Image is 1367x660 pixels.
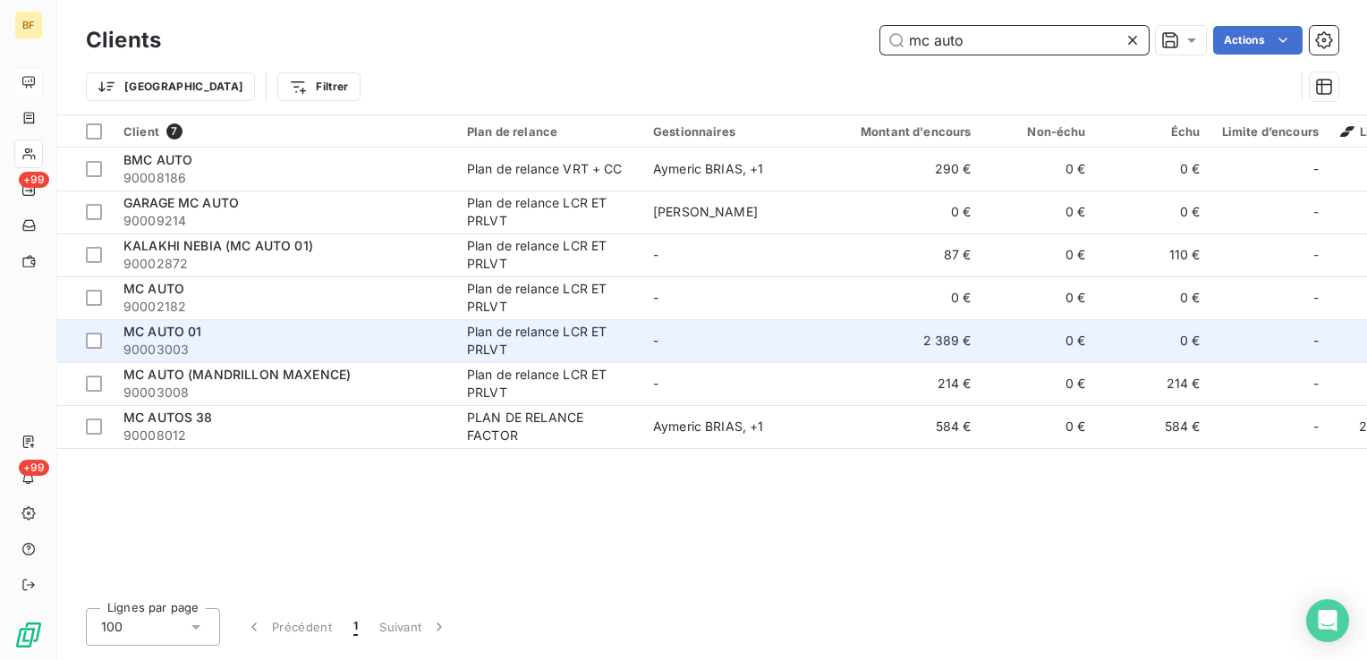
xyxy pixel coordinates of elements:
td: 0 € [982,148,1097,190]
span: GARAGE MC AUTO [123,195,239,210]
div: Plan de relance LCR ET PRLVT [467,280,632,316]
span: 90003008 [123,384,446,402]
div: Plan de relance LCR ET PRLVT [467,237,632,273]
td: 214 € [1097,362,1211,405]
span: - [653,376,658,391]
span: 90002872 [123,255,446,273]
span: 1 [353,618,358,636]
span: 90009214 [123,212,446,230]
span: - [1313,160,1319,178]
td: 584 € [828,405,982,448]
div: BF [14,11,43,39]
td: 214 € [828,362,982,405]
div: Plan de relance VRT + CC [467,160,623,178]
div: Limite d’encours [1222,124,1319,139]
span: +99 [19,460,49,476]
div: Plan de relance LCR ET PRLVT [467,323,632,359]
span: - [653,333,658,348]
td: 584 € [1097,405,1211,448]
div: Montant d'encours [839,124,972,139]
span: MC AUTO 01 [123,324,202,339]
div: Échu [1108,124,1201,139]
td: 0 € [1097,148,1211,190]
td: 0 € [982,405,1097,448]
span: 100 [101,618,123,636]
div: PLAN DE RELANCE FACTOR [467,409,632,444]
td: 0 € [1097,319,1211,362]
span: - [1313,332,1319,350]
span: MC AUTO (MANDRILLON MAXENCE) [123,367,351,382]
button: Précédent [234,608,343,646]
td: 110 € [1097,233,1211,276]
td: 0 € [1097,276,1211,319]
button: 1 [343,608,369,646]
button: Actions [1213,26,1303,55]
span: BMC AUTO [123,152,192,167]
span: - [653,247,658,262]
button: Filtrer [277,72,360,101]
div: Open Intercom Messenger [1306,599,1349,642]
td: 0 € [1097,190,1211,233]
div: Aymeric BRIAS , + 1 [653,418,818,436]
span: - [1313,246,1319,264]
span: - [1313,289,1319,307]
button: Suivant [369,608,459,646]
span: Client [123,124,159,139]
div: Plan de relance LCR ET PRLVT [467,194,632,230]
span: 90008186 [123,169,446,187]
div: Gestionnaires [653,124,818,139]
h3: Clients [86,24,161,56]
span: MC AUTO [123,281,184,296]
span: MC AUTOS 38 [123,410,213,425]
span: 90003003 [123,341,446,359]
button: [GEOGRAPHIC_DATA] [86,72,255,101]
span: [PERSON_NAME] [653,204,758,219]
div: Non-échu [993,124,1086,139]
td: 0 € [982,362,1097,405]
td: 0 € [982,276,1097,319]
img: Logo LeanPay [14,621,43,649]
span: - [653,290,658,305]
div: Aymeric BRIAS , + 1 [653,160,818,178]
span: - [1313,375,1319,393]
span: +99 [19,172,49,188]
div: Plan de relance [467,124,632,139]
td: 0 € [828,276,982,319]
td: 2 389 € [828,319,982,362]
td: 0 € [828,190,982,233]
td: 0 € [982,319,1097,362]
span: 90008012 [123,427,446,444]
td: 0 € [982,233,1097,276]
span: - [1313,418,1319,436]
span: KALAKHI NEBIA (MC AUTO 01) [123,238,313,253]
td: 290 € [828,148,982,190]
td: 87 € [828,233,982,276]
input: Rechercher [880,26,1149,55]
td: 0 € [982,190,1097,233]
span: 90002182 [123,298,446,316]
span: - [1313,203,1319,221]
span: 7 [166,123,183,140]
div: Plan de relance LCR ET PRLVT [467,366,632,402]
